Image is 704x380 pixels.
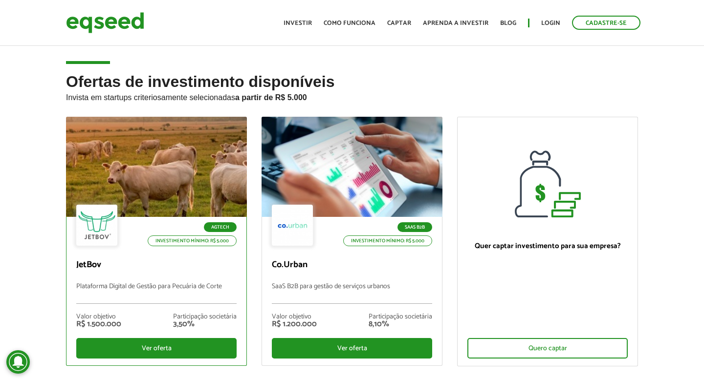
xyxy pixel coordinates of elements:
p: Co.Urban [272,260,432,271]
p: SaaS B2B [397,222,432,232]
a: SaaS B2B Investimento mínimo: R$ 5.000 Co.Urban SaaS B2B para gestão de serviços urbanos Valor ob... [262,117,442,366]
img: EqSeed [66,10,144,36]
div: Valor objetivo [272,314,317,320]
div: R$ 1.500.000 [76,320,121,328]
p: Investimento mínimo: R$ 5.000 [343,235,432,246]
div: Participação societária [369,314,432,320]
p: JetBov [76,260,237,271]
a: Blog [500,20,516,26]
a: Captar [387,20,411,26]
a: Agtech Investimento mínimo: R$ 5.000 JetBov Plataforma Digital de Gestão para Pecuária de Corte V... [66,117,247,366]
div: Ver oferta [76,338,237,359]
h2: Ofertas de investimento disponíveis [66,73,638,117]
div: Valor objetivo [76,314,121,320]
a: Quer captar investimento para sua empresa? Quero captar [457,117,638,366]
a: Investir [284,20,312,26]
p: Agtech [204,222,237,232]
p: Plataforma Digital de Gestão para Pecuária de Corte [76,283,237,304]
p: Investimento mínimo: R$ 5.000 [148,235,237,246]
div: R$ 1.200.000 [272,320,317,328]
a: Login [541,20,560,26]
div: 3,50% [173,320,237,328]
div: Ver oferta [272,338,432,359]
div: Participação societária [173,314,237,320]
a: Aprenda a investir [423,20,488,26]
div: 8,10% [369,320,432,328]
p: SaaS B2B para gestão de serviços urbanos [272,283,432,304]
p: Invista em startups criteriosamente selecionadas [66,90,638,102]
a: Como funciona [324,20,375,26]
a: Cadastre-se [572,16,640,30]
strong: a partir de R$ 5.000 [235,93,307,102]
p: Quer captar investimento para sua empresa? [467,242,628,251]
div: Quero captar [467,338,628,359]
